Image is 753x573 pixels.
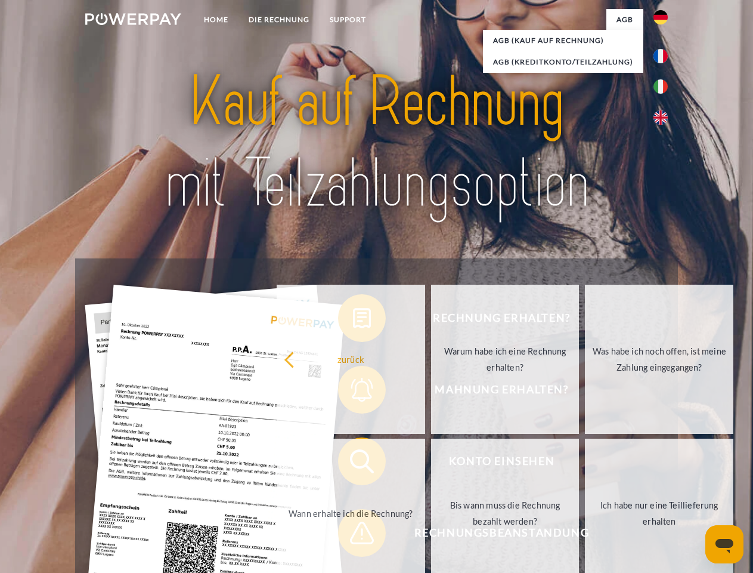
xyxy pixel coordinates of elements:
[606,9,643,30] a: agb
[438,497,572,529] div: Bis wann muss die Rechnung bezahlt werden?
[238,9,320,30] a: DIE RECHNUNG
[653,10,668,24] img: de
[705,525,743,563] iframe: Schaltfläche zum Öffnen des Messaging-Fensters
[653,110,668,125] img: en
[85,13,181,25] img: logo-powerpay-white.svg
[653,79,668,94] img: it
[320,9,376,30] a: SUPPORT
[585,285,733,434] a: Was habe ich noch offen, ist meine Zahlung eingegangen?
[483,30,643,51] a: AGB (Kauf auf Rechnung)
[483,51,643,73] a: AGB (Kreditkonto/Teilzahlung)
[284,351,418,367] div: zurück
[438,343,572,375] div: Warum habe ich eine Rechnung erhalten?
[114,57,639,229] img: title-powerpay_de.svg
[592,497,726,529] div: Ich habe nur eine Teillieferung erhalten
[194,9,238,30] a: Home
[653,49,668,63] img: fr
[592,343,726,375] div: Was habe ich noch offen, ist meine Zahlung eingegangen?
[284,505,418,521] div: Wann erhalte ich die Rechnung?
